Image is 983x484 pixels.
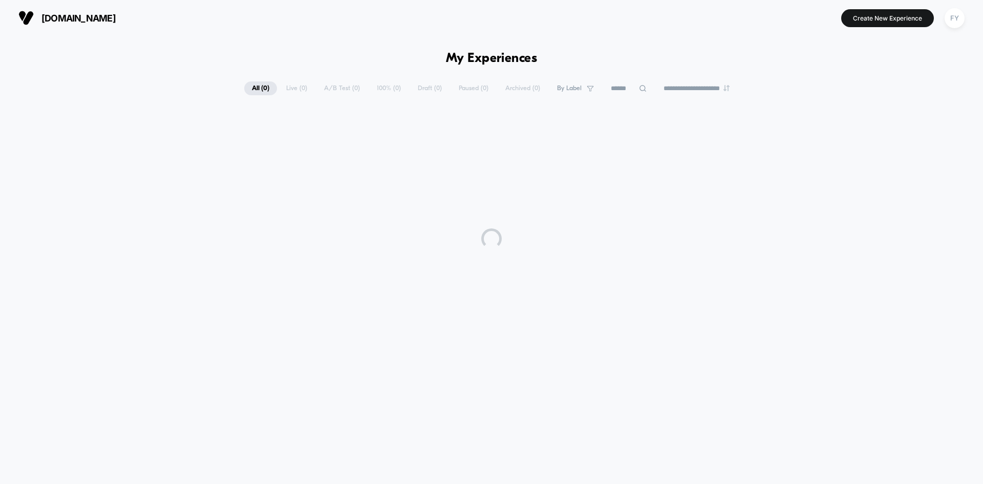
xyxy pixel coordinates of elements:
img: Visually logo [18,10,34,26]
img: end [723,85,730,91]
span: By Label [557,85,582,92]
button: [DOMAIN_NAME] [15,10,119,26]
button: FY [942,8,968,29]
span: [DOMAIN_NAME] [41,13,116,24]
span: All ( 0 ) [244,81,277,95]
h1: My Experiences [446,51,538,66]
div: FY [945,8,965,28]
button: Create New Experience [841,9,934,27]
